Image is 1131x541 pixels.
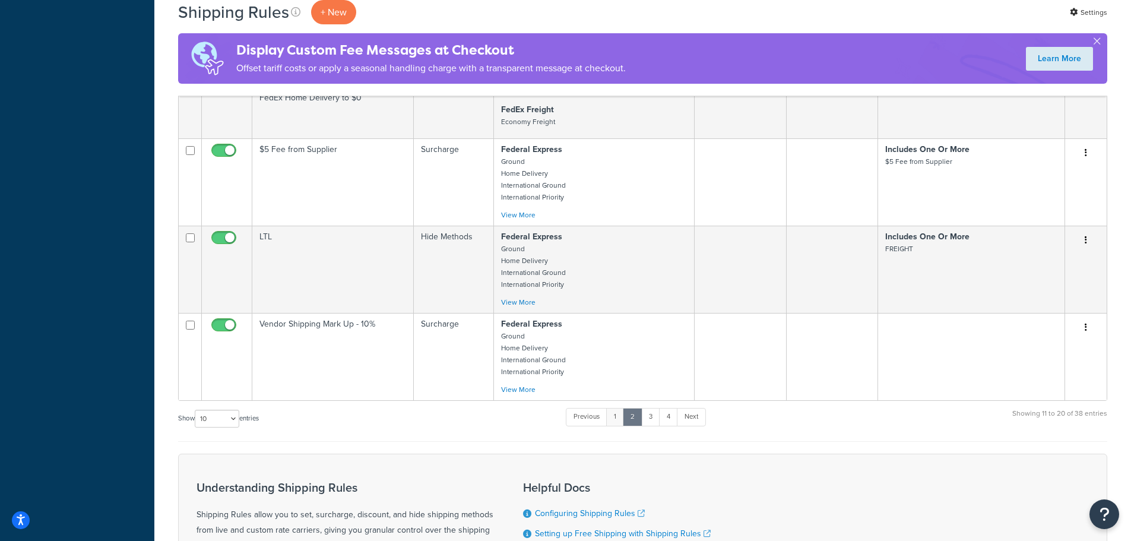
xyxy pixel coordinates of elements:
[252,138,414,226] td: $5 Fee from Supplier
[252,313,414,400] td: Vendor Shipping Mark Up - 10%
[885,230,970,243] strong: Includes One Or More
[885,143,970,156] strong: Includes One Or More
[1089,499,1119,529] button: Open Resource Center
[659,408,678,426] a: 4
[523,481,718,494] h3: Helpful Docs
[606,408,624,426] a: 1
[178,1,289,24] h1: Shipping Rules
[252,226,414,313] td: LTL
[501,156,566,203] small: Ground Home Delivery International Ground International Priority
[885,243,913,254] small: FREIGHT
[501,103,554,116] strong: FedEx Freight
[195,410,239,428] select: Showentries
[178,33,236,84] img: duties-banner-06bc72dcb5fe05cb3f9472aba00be2ae8eb53ab6f0d8bb03d382ba314ac3c341.png
[501,230,562,243] strong: Federal Express
[501,318,562,330] strong: Federal Express
[414,226,494,313] td: Hide Methods
[501,243,566,290] small: Ground Home Delivery International Ground International Priority
[236,40,626,60] h4: Display Custom Fee Messages at Checkout
[885,156,952,167] small: $5 Fee from Supplier
[641,408,660,426] a: 3
[178,410,259,428] label: Show entries
[1070,4,1107,21] a: Settings
[1012,407,1107,432] div: Showing 11 to 20 of 38 entries
[501,143,562,156] strong: Federal Express
[501,384,536,395] a: View More
[535,507,645,520] a: Configuring Shipping Rules
[1026,47,1093,71] a: Learn More
[414,138,494,226] td: Surcharge
[535,527,711,540] a: Setting up Free Shipping with Shipping Rules
[501,116,555,127] small: Economy Freight
[236,60,626,77] p: Offset tariff costs or apply a seasonal handling charge with a transparent message at checkout.
[677,408,706,426] a: Next
[623,408,642,426] a: 2
[501,210,536,220] a: View More
[414,313,494,400] td: Surcharge
[501,331,566,377] small: Ground Home Delivery International Ground International Priority
[501,297,536,308] a: View More
[566,408,607,426] a: Previous
[197,481,493,494] h3: Understanding Shipping Rules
